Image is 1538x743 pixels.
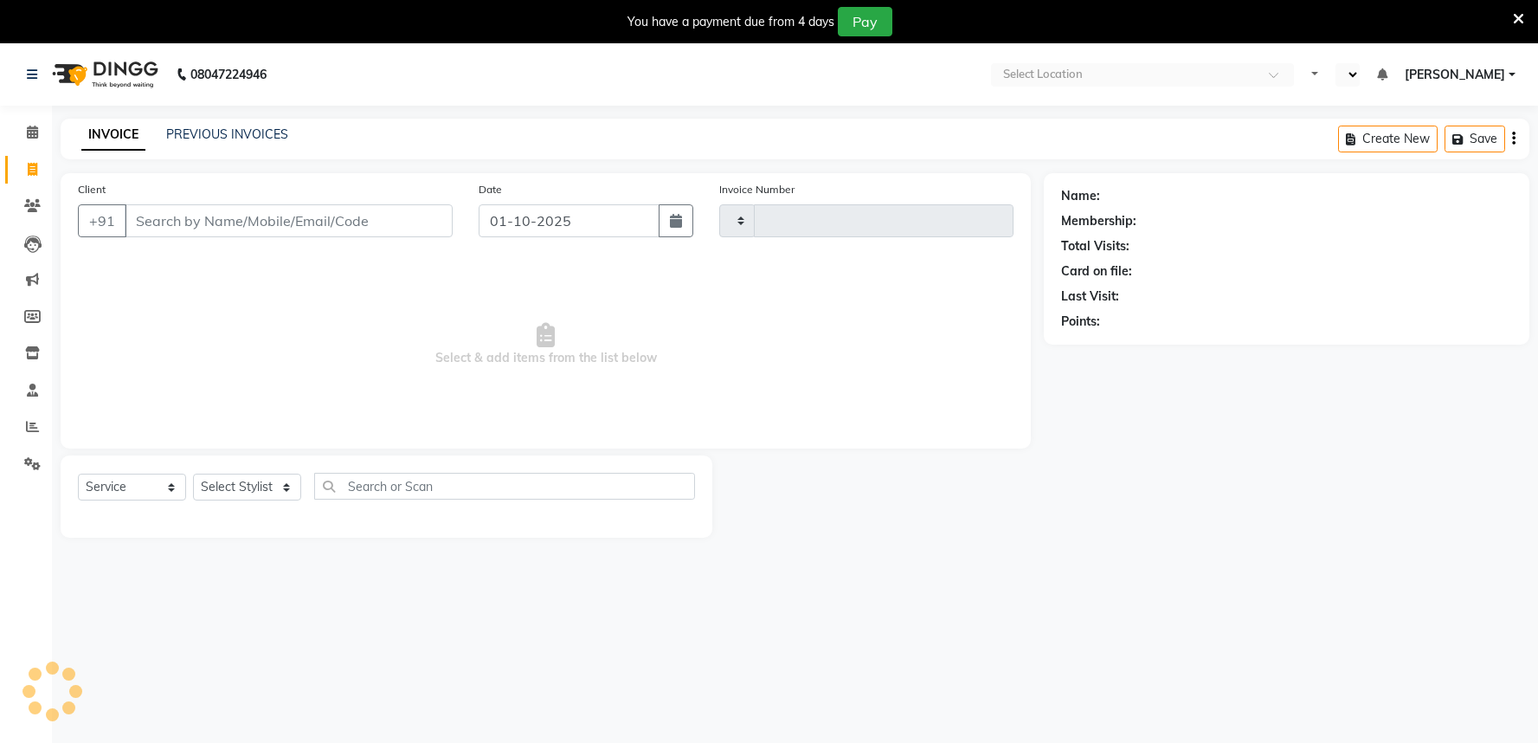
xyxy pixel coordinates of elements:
span: Select & add items from the list below [78,258,1014,431]
button: Save [1445,126,1505,152]
button: +91 [78,204,126,237]
img: logo [44,50,163,99]
div: Name: [1061,187,1100,205]
label: Date [479,182,502,197]
div: Total Visits: [1061,237,1129,255]
div: You have a payment due from 4 days [627,13,834,31]
label: Invoice Number [719,182,795,197]
input: Search by Name/Mobile/Email/Code [125,204,453,237]
div: Points: [1061,313,1100,331]
div: Last Visit: [1061,288,1119,306]
div: Membership: [1061,212,1136,230]
label: Client [78,182,106,197]
b: 08047224946 [190,50,267,99]
a: PREVIOUS INVOICES [166,126,288,142]
button: Pay [838,7,892,36]
div: Card on file: [1061,262,1132,281]
button: Create New [1338,126,1438,152]
a: INVOICE [81,120,145,151]
div: Select Location [1003,66,1083,83]
span: [PERSON_NAME] [1405,66,1505,84]
input: Search or Scan [314,473,695,500]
